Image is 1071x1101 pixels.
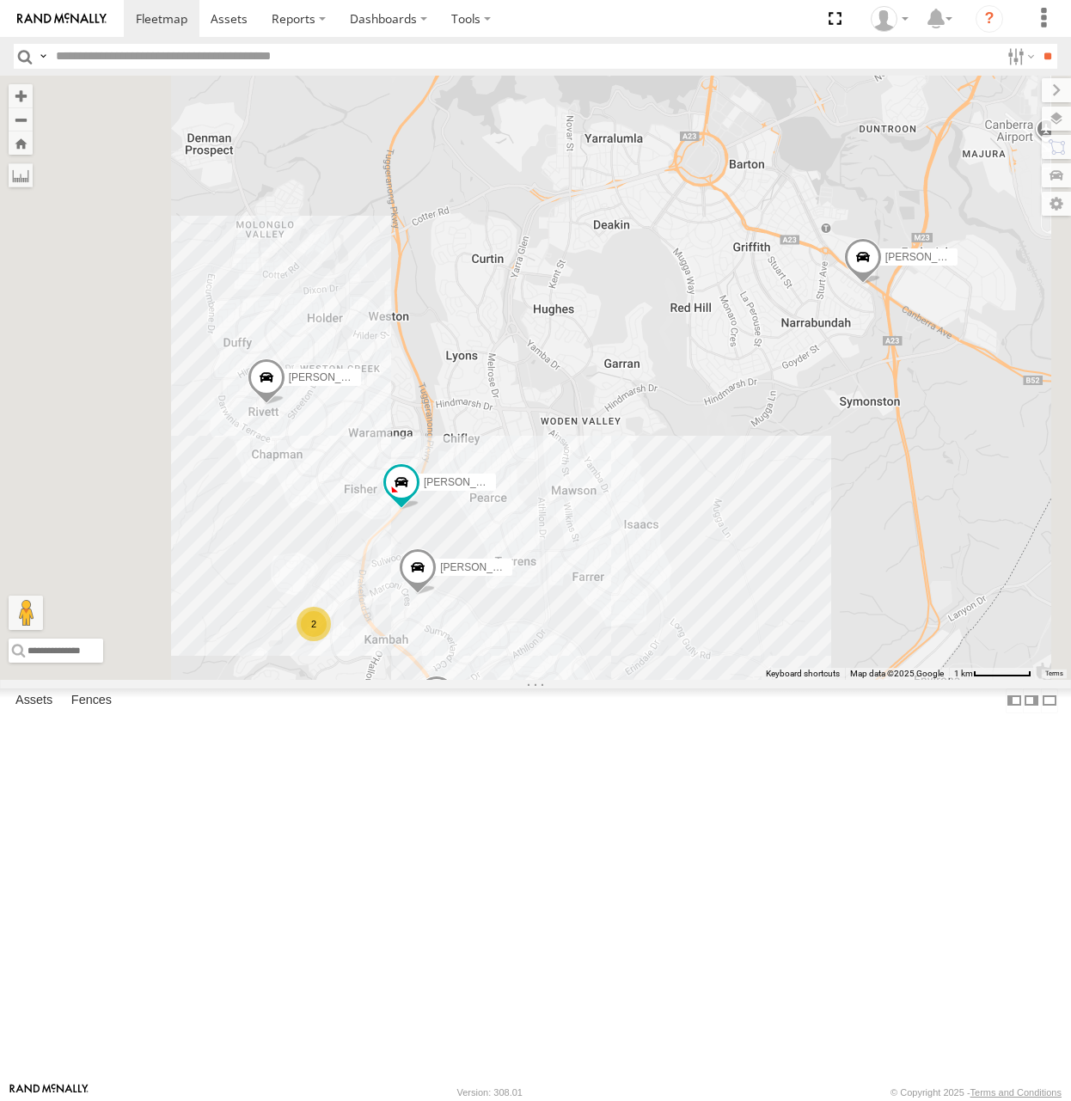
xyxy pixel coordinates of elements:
[1001,44,1037,69] label: Search Filter Options
[850,669,944,678] span: Map data ©2025 Google
[297,607,331,641] div: 2
[17,13,107,25] img: rand-logo.svg
[457,1087,523,1098] div: Version: 308.01
[885,252,970,264] span: [PERSON_NAME]
[63,689,120,713] label: Fences
[1006,688,1023,713] label: Dock Summary Table to the Left
[9,163,33,187] label: Measure
[9,596,43,630] button: Drag Pegman onto the map to open Street View
[7,689,61,713] label: Assets
[1042,192,1071,216] label: Map Settings
[440,562,525,574] span: [PERSON_NAME]
[424,477,509,489] span: [PERSON_NAME]
[1023,688,1040,713] label: Dock Summary Table to the Right
[36,44,50,69] label: Search Query
[9,1084,89,1101] a: Visit our Website
[9,107,33,132] button: Zoom out
[890,1087,1062,1098] div: © Copyright 2025 -
[1041,688,1058,713] label: Hide Summary Table
[9,84,33,107] button: Zoom in
[1045,670,1063,676] a: Terms (opens in new tab)
[954,669,973,678] span: 1 km
[9,132,33,155] button: Zoom Home
[949,668,1037,680] button: Map scale: 1 km per 64 pixels
[289,372,374,384] span: [PERSON_NAME]
[766,668,840,680] button: Keyboard shortcuts
[865,6,915,32] div: Helen Mason
[976,5,1003,33] i: ?
[970,1087,1062,1098] a: Terms and Conditions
